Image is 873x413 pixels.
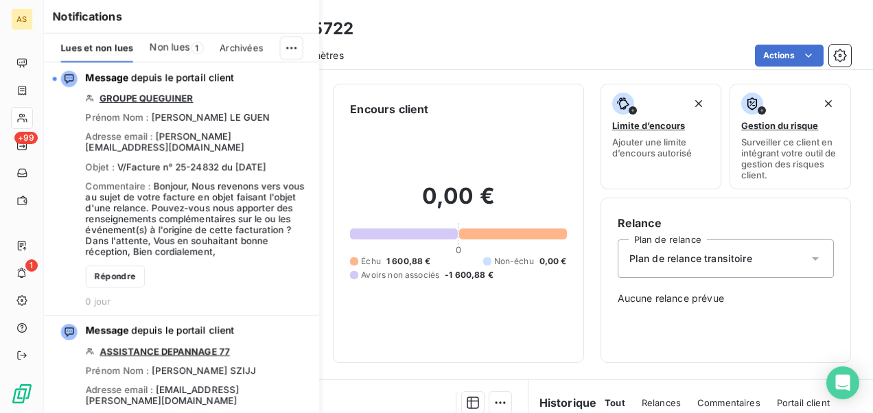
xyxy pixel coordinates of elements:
[86,180,311,257] div: Commentaire :
[730,84,851,189] button: Gestion du risqueSurveiller ce client en intégrant votre outil de gestion des risques client.
[777,397,830,408] span: Portail client
[86,180,305,257] span: Bonjour, Nous revenons vers vous au sujet de votre facture en objet faisant l'objet d'une relance...
[11,8,33,30] div: AS
[25,259,38,272] span: 1
[86,71,234,84] span: depuis le portail client
[86,365,256,376] div: Prénom Nom :
[61,43,133,54] span: Lues et non lues
[100,93,194,104] a: GROUPE QUEGUINER
[361,255,381,268] span: Échu
[528,394,597,411] h6: Historique
[86,112,270,123] div: Prénom Nom :
[86,384,311,406] div: Adresse email :
[445,269,493,281] span: -1 600,88 €
[612,137,710,158] span: Ajouter une limite d’encours autorisé
[53,8,311,25] h6: Notifications
[826,366,859,399] div: Open Intercom Messenger
[14,132,38,144] span: +99
[11,383,33,405] img: Logo LeanPay
[741,120,818,131] span: Gestion du risque
[456,244,461,255] span: 0
[386,255,431,268] span: 1 600,88 €
[612,120,685,131] span: Limite d’encours
[539,255,567,268] span: 0,00 €
[741,137,839,180] span: Surveiller ce client en intégrant votre outil de gestion des risques client.
[605,397,625,408] span: Tout
[86,296,110,307] span: 0 jour
[152,112,270,123] span: [PERSON_NAME] LE GUEN
[86,324,234,338] span: depuis le portail client
[45,62,319,316] button: Message depuis le portail clientGROUPE QUEGUINERPrénom Nom : [PERSON_NAME] LE GUENAdresse email :...
[618,292,834,305] span: Aucune relance prévue
[220,43,263,54] span: Archivées
[86,71,128,83] span: Message
[642,397,681,408] span: Relances
[150,40,189,54] span: Non lues
[350,101,428,117] h6: Encours client
[86,324,128,336] span: Message
[494,255,534,268] span: Non-échu
[100,346,230,357] a: ASSISTANCE DEPANNAGE 77
[629,252,752,265] span: Plan de relance transitoire
[86,161,266,172] div: Objet :
[86,131,244,153] span: [PERSON_NAME][EMAIL_ADDRESS][DOMAIN_NAME]
[117,161,266,172] span: V/Facture n° 25-24832 du [DATE]
[361,269,439,281] span: Avoirs non associés
[152,365,256,376] span: [PERSON_NAME] SZIJJ
[755,45,824,67] button: Actions
[191,42,203,54] span: 1
[86,384,239,406] span: [EMAIL_ADDRESS][PERSON_NAME][DOMAIN_NAME]
[601,84,722,189] button: Limite d’encoursAjouter une limite d’encours autorisé
[697,397,760,408] span: Commentaires
[86,265,145,287] button: Répondre
[350,182,566,224] h2: 0,00 €
[618,215,834,231] h6: Relance
[86,131,311,153] div: Adresse email :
